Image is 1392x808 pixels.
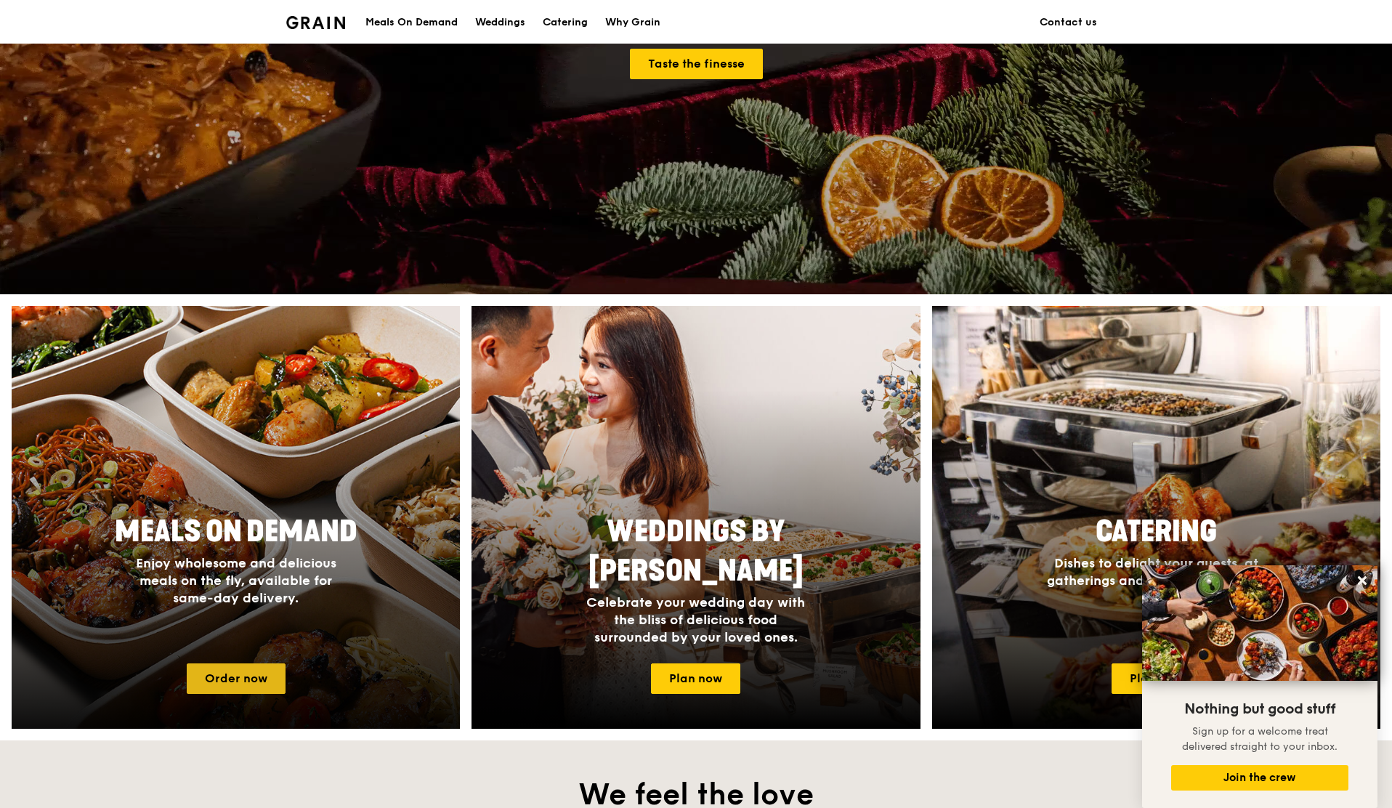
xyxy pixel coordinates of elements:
div: Weddings [475,1,525,44]
a: Contact us [1031,1,1106,44]
div: Why Grain [605,1,660,44]
img: catering-card.e1cfaf3e.jpg [932,306,1380,729]
a: CateringDishes to delight your guests, at gatherings and events of all sizes.Plan now [932,306,1380,729]
span: Weddings by [PERSON_NAME] [588,514,804,589]
img: DSC07876-Edit02-Large.jpeg [1142,565,1377,681]
span: Celebrate your wedding day with the bliss of delicious food surrounded by your loved ones. [586,594,805,645]
a: Plan now [1112,663,1201,694]
div: Catering [543,1,588,44]
a: Why Grain [596,1,669,44]
span: Dishes to delight your guests, at gatherings and events of all sizes. [1047,555,1265,589]
div: Meals On Demand [365,1,458,44]
button: Join the crew [1171,765,1348,791]
a: Meals On DemandEnjoy wholesome and delicious meals on the fly, available for same-day delivery.Or... [12,306,460,729]
a: Plan now [651,663,740,694]
span: Enjoy wholesome and delicious meals on the fly, available for same-day delivery. [136,555,336,606]
img: Grain [286,16,345,29]
a: Order now [187,663,286,694]
span: Catering [1096,514,1217,549]
span: Sign up for a welcome treat delivered straight to your inbox. [1182,725,1338,753]
button: Close [1351,569,1374,592]
span: Meals On Demand [115,514,357,549]
a: Weddings [466,1,534,44]
a: Weddings by [PERSON_NAME]Celebrate your wedding day with the bliss of delicious food surrounded b... [472,306,920,729]
img: weddings-card.4f3003b8.jpg [472,306,920,729]
span: Nothing but good stuff [1184,700,1335,718]
a: Catering [534,1,596,44]
a: Taste the finesse [630,49,763,79]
